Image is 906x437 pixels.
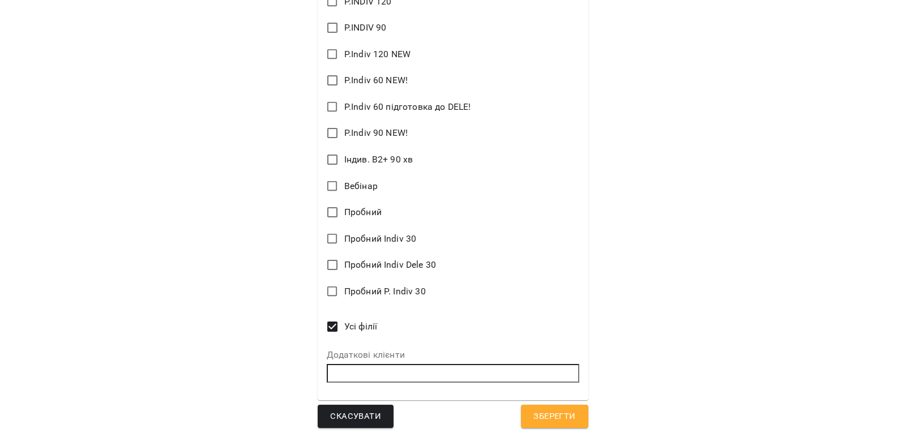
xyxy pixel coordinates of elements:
[344,179,378,193] span: Вебінар
[318,405,394,429] button: Скасувати
[344,48,411,61] span: P.Indiv 120 NEW
[533,409,575,424] span: Зберегти
[344,320,377,333] span: Усі філії
[344,100,471,114] span: P.Indiv 60 підготовка до DELE!
[521,405,588,429] button: Зберегти
[344,126,408,140] span: P.Indiv 90 NEW!
[344,205,382,219] span: Пробний
[344,232,416,246] span: Пробний Indiv 30
[344,153,413,166] span: Індив. В2+ 90 хв
[327,350,579,359] label: Додаткові клієнти
[344,21,386,35] span: P.INDIV 90
[344,285,426,298] span: Пробний P. Indiv 30
[330,409,381,424] span: Скасувати
[344,74,408,87] span: P.Indiv 60 NEW!
[344,258,436,272] span: Пробний Indiv Dele 30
